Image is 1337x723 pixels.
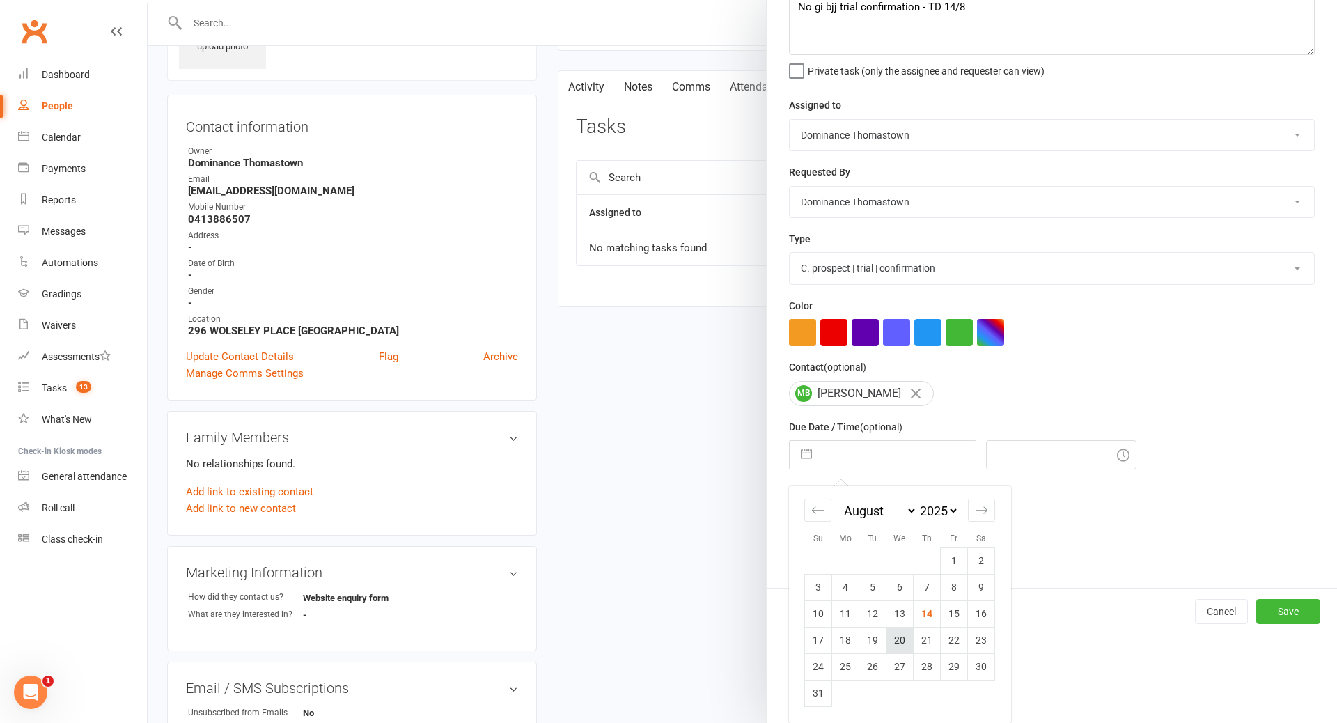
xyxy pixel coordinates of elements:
div: Tasks [42,382,67,394]
a: What's New [18,404,147,435]
div: Calendar [789,486,1010,723]
small: Fr [950,534,957,543]
iframe: Intercom live chat [14,676,47,709]
small: (optional) [824,361,866,373]
div: Class check-in [42,534,103,545]
td: Thursday, August 14, 2025 [914,600,941,627]
a: General attendance kiosk mode [18,461,147,492]
div: [PERSON_NAME] [789,381,934,406]
button: Save [1256,599,1320,624]
a: Clubworx [17,14,52,49]
span: 1 [42,676,54,687]
td: Tuesday, August 5, 2025 [859,574,886,600]
td: Friday, August 1, 2025 [941,547,968,574]
span: Private task (only the assignee and requester can view) [808,61,1045,77]
div: Roll call [42,502,75,513]
td: Thursday, August 7, 2025 [914,574,941,600]
td: Monday, August 18, 2025 [832,627,859,653]
span: MB [795,385,812,402]
td: Monday, August 25, 2025 [832,653,859,680]
div: Dashboard [42,69,90,80]
td: Sunday, August 3, 2025 [805,574,832,600]
td: Thursday, August 28, 2025 [914,653,941,680]
td: Monday, August 11, 2025 [832,600,859,627]
label: Due Date / Time [789,419,902,435]
td: Wednesday, August 27, 2025 [886,653,914,680]
small: Th [922,534,932,543]
a: Waivers [18,310,147,341]
label: Color [789,298,813,313]
div: Reports [42,194,76,205]
div: Assessments [42,351,111,362]
div: Messages [42,226,86,237]
a: Calendar [18,122,147,153]
td: Saturday, August 30, 2025 [968,653,995,680]
td: Friday, August 15, 2025 [941,600,968,627]
div: Automations [42,257,98,268]
div: Gradings [42,288,81,300]
div: Waivers [42,320,76,331]
td: Tuesday, August 12, 2025 [859,600,886,627]
td: Wednesday, August 13, 2025 [886,600,914,627]
td: Friday, August 22, 2025 [941,627,968,653]
small: (optional) [860,421,902,433]
div: General attendance [42,471,127,482]
small: We [893,534,905,543]
td: Thursday, August 21, 2025 [914,627,941,653]
label: Contact [789,359,866,375]
a: Messages [18,216,147,247]
label: Assigned to [789,98,841,113]
a: Class kiosk mode [18,524,147,555]
td: Saturday, August 16, 2025 [968,600,995,627]
td: Friday, August 8, 2025 [941,574,968,600]
div: What's New [42,414,92,425]
label: Email preferences [789,483,870,498]
td: Monday, August 4, 2025 [832,574,859,600]
a: Roll call [18,492,147,524]
span: 13 [76,381,91,393]
a: Reports [18,185,147,216]
label: Requested By [789,164,850,180]
div: Payments [42,163,86,174]
td: Saturday, August 23, 2025 [968,627,995,653]
div: Move forward to switch to the next month. [968,499,995,522]
td: Tuesday, August 26, 2025 [859,653,886,680]
small: Su [813,534,823,543]
td: Sunday, August 10, 2025 [805,600,832,627]
td: Sunday, August 31, 2025 [805,680,832,706]
td: Sunday, August 24, 2025 [805,653,832,680]
td: Saturday, August 9, 2025 [968,574,995,600]
td: Wednesday, August 6, 2025 [886,574,914,600]
td: Wednesday, August 20, 2025 [886,627,914,653]
div: Calendar [42,132,81,143]
td: Tuesday, August 19, 2025 [859,627,886,653]
small: Sa [976,534,986,543]
td: Sunday, August 17, 2025 [805,627,832,653]
small: Mo [839,534,852,543]
a: Gradings [18,279,147,310]
a: Automations [18,247,147,279]
td: Saturday, August 2, 2025 [968,547,995,574]
a: People [18,91,147,122]
td: Friday, August 29, 2025 [941,653,968,680]
small: Tu [868,534,877,543]
a: Tasks 13 [18,373,147,404]
div: Move backward to switch to the previous month. [804,499,831,522]
button: Cancel [1195,599,1248,624]
a: Assessments [18,341,147,373]
a: Payments [18,153,147,185]
label: Type [789,231,811,247]
a: Dashboard [18,59,147,91]
div: People [42,100,73,111]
